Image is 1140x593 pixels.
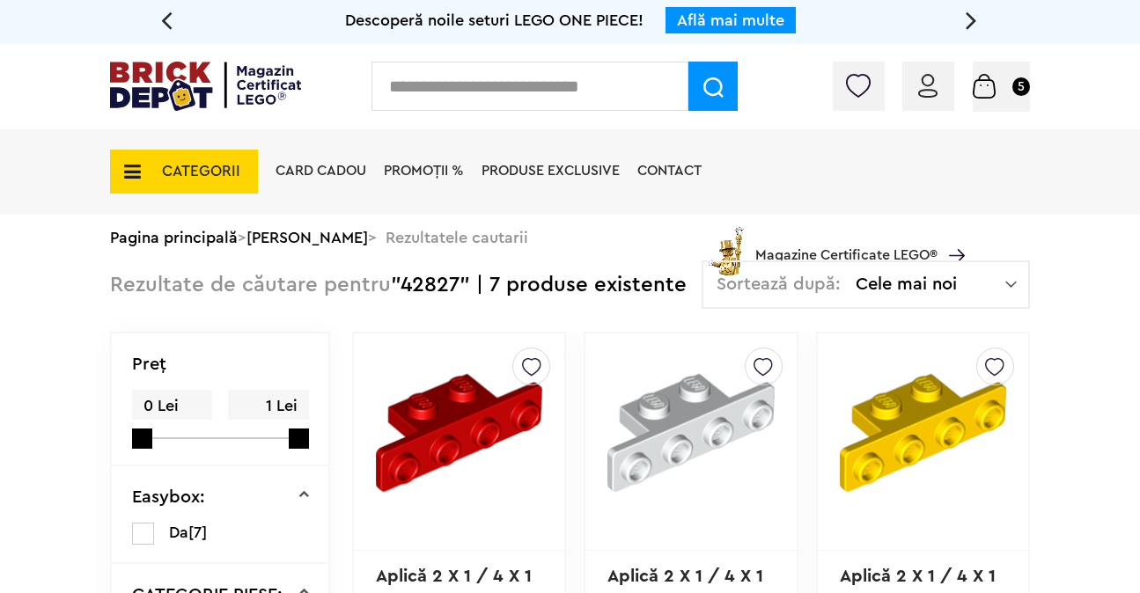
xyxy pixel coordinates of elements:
span: Magazine Certificate LEGO® [755,223,938,264]
p: Easybox: [132,488,205,506]
img: Aplică 2 X 1 / 4 X 1 [607,348,774,517]
a: Aplică 2 X 1 / 4 X 1 [840,567,996,585]
small: 5 [1012,77,1030,96]
a: Aplică 2 X 1 / 4 X 1 [607,567,763,585]
a: Aplică 2 X 1 / 4 X 1 [376,567,532,585]
div: "42827" | 7 produse existente [110,260,687,311]
a: Card Cadou [276,164,366,178]
span: [7] [188,524,207,540]
span: CATEGORII [162,164,240,179]
span: 0 Lei [132,390,212,422]
img: Aplică 2 X 1 / 4 X 1 [376,348,542,517]
a: Produse exclusive [482,164,620,178]
span: Rezultate de căutare pentru [110,275,391,296]
span: Cele mai noi [856,275,1005,293]
span: Sortează după: [717,275,841,293]
span: Descoperă noile seturi LEGO ONE PIECE! [345,12,644,28]
span: 1 Lei [228,390,308,422]
img: Aplică 2 X 1 / 4 X 1 [840,348,1006,517]
a: PROMOȚII % [384,164,464,178]
a: Află mai multe [677,12,784,28]
a: Contact [637,164,702,178]
p: Preţ [132,355,166,373]
a: Magazine Certificate LEGO® [938,226,965,240]
span: Da [169,524,188,540]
